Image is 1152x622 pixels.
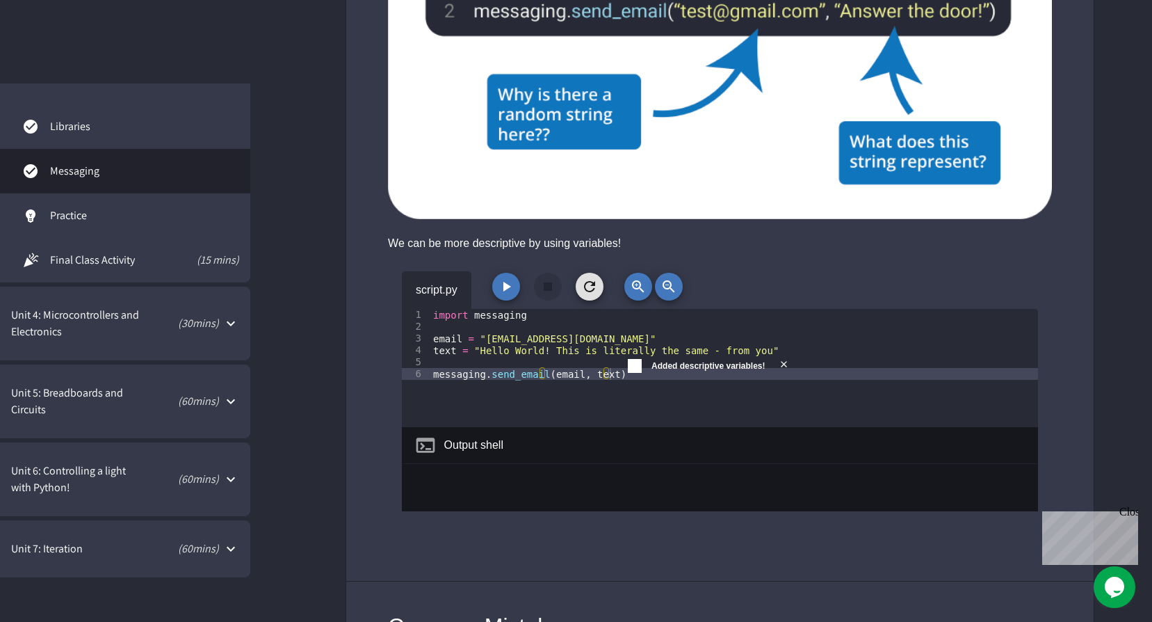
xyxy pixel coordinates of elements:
[6,6,96,88] div: Chat with us now!Close
[402,368,430,380] div: 6
[141,393,219,410] p: ( 60 mins)
[11,385,134,418] span: Unit 5: Breadboards and Circuits
[108,541,220,557] p: ( 60 mins)
[166,252,240,269] span: (15 mins)
[50,163,239,180] span: Messaging
[402,356,430,368] div: 5
[444,437,503,454] div: Output shell
[402,271,471,309] div: script.py
[1037,506,1138,565] iframe: chat widget
[11,307,143,340] span: Unit 4: Microcontrollers and Electronics
[402,333,430,344] div: 3
[651,360,765,372] div: Added descriptive variables!
[150,315,219,332] p: ( 30 mins)
[775,356,793,373] button: close
[402,309,430,321] div: 1
[402,344,430,356] div: 4
[50,252,166,269] span: Final Class Activity
[50,207,239,224] span: Practice
[11,541,101,557] span: Unit 7: Iteration
[50,118,239,135] span: Libraries
[388,233,1052,254] div: We can be more descriptive by using variables!
[11,463,142,496] span: Unit 6: Controlling a light with Python!
[149,471,219,488] p: ( 60 mins)
[402,321,430,333] div: 2
[1094,566,1138,608] iframe: chat widget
